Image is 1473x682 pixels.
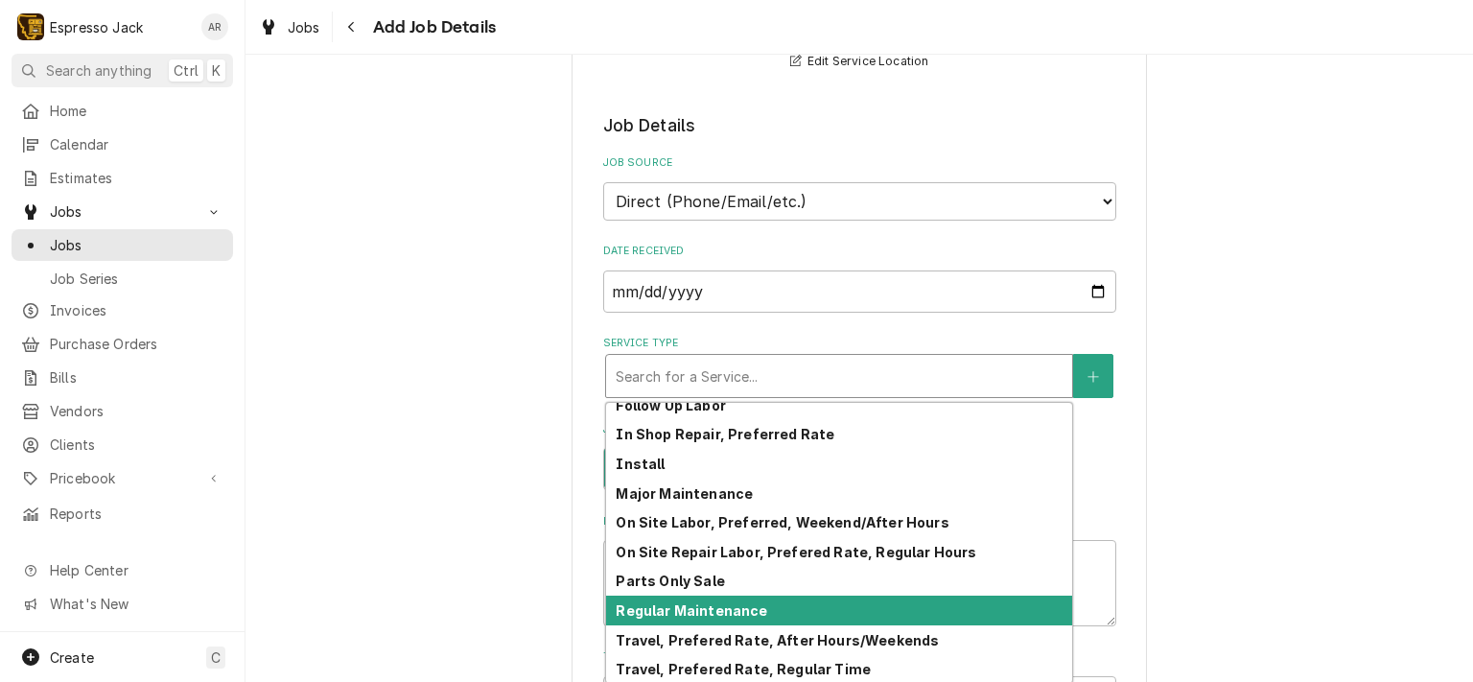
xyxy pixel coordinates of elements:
span: Jobs [288,17,320,37]
div: Job Type [603,422,1116,490]
span: Vendors [50,401,223,421]
legend: Job Details [603,113,1116,138]
span: Bills [50,367,223,388]
strong: On Site Repair Labor, Prefered Rate, Regular Hours [616,544,976,560]
div: Date Received [603,244,1116,312]
div: AR [201,13,228,40]
div: Job Source [603,155,1116,220]
div: E [17,13,44,40]
strong: Regular Maintenance [616,602,767,619]
div: Reason For Call [603,514,1116,626]
label: Job Type [603,422,1116,437]
label: Job Source [603,155,1116,171]
span: Jobs [50,201,195,222]
span: Purchase Orders [50,334,223,354]
span: Job Series [50,269,223,289]
strong: Install [616,456,665,472]
span: Calendar [50,134,223,154]
span: K [212,60,221,81]
strong: Parts Only Sale [616,573,724,589]
div: Service Type [603,336,1116,398]
label: Reason For Call [603,514,1116,529]
a: Go to What's New [12,588,233,620]
span: Reports [50,504,223,524]
strong: Travel, Prefered Rate, Regular Time [616,661,871,677]
a: Reports [12,498,233,529]
strong: Follow Up Labor [616,397,725,413]
a: Jobs [12,229,233,261]
a: Vendors [12,395,233,427]
strong: Travel, Prefered Rate, After Hours/Weekends [616,632,939,648]
label: Technician Instructions [603,649,1116,665]
button: Edit Service Location [787,50,932,74]
span: Add Job Details [367,14,496,40]
div: Espresso Jack's Avatar [17,13,44,40]
span: Help Center [50,560,222,580]
a: Estimates [12,162,233,194]
a: Job Series [12,263,233,294]
a: Go to Jobs [12,196,233,227]
span: Home [50,101,223,121]
button: Navigate back [337,12,367,42]
span: Jobs [50,235,223,255]
button: Create New Service [1073,354,1113,398]
label: Service Type [603,336,1116,351]
strong: On Site Labor, Preferred, Weekend/After Hours [616,514,948,530]
div: Allan Ross's Avatar [201,13,228,40]
span: Search anything [46,60,152,81]
input: yyyy-mm-dd [603,270,1116,313]
span: C [211,647,221,668]
a: Purchase Orders [12,328,233,360]
div: Espresso Jack [50,17,143,37]
a: Bills [12,362,233,393]
span: Invoices [50,300,223,320]
a: Home [12,95,233,127]
svg: Create New Service [1087,370,1099,384]
button: Search anythingCtrlK [12,54,233,87]
span: Pricebook [50,468,195,488]
label: Date Received [603,244,1116,259]
span: What's New [50,594,222,614]
span: Clients [50,435,223,455]
span: Create [50,649,94,666]
span: Estimates [50,168,223,188]
a: Go to Help Center [12,554,233,586]
a: Invoices [12,294,233,326]
span: Ctrl [174,60,199,81]
strong: Major Maintenance [616,485,753,502]
a: Go to Pricebook [12,462,233,494]
a: Clients [12,429,233,460]
strong: In Shop Repair, Preferred Rate [616,426,834,442]
a: Jobs [251,12,328,43]
a: Calendar [12,129,233,160]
